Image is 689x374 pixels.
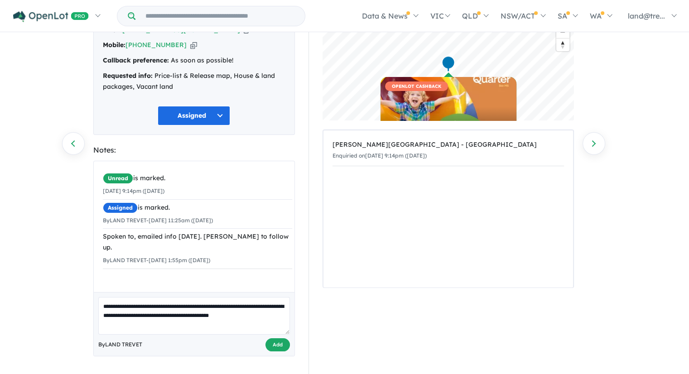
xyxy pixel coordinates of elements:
div: Spoken to, emailed info [DATE]. [PERSON_NAME] to follow up. [103,231,292,253]
div: is marked. [103,173,292,184]
button: Reset bearing to north [556,38,569,51]
canvas: Map [323,7,574,120]
strong: Mobile: [103,41,125,49]
button: Add [265,338,290,351]
small: [DATE] 9:14pm ([DATE]) [103,187,164,194]
div: [PERSON_NAME][GEOGRAPHIC_DATA] - [GEOGRAPHIC_DATA] [332,139,564,150]
button: Assigned [158,106,230,125]
strong: Email: [103,26,122,34]
span: Reset bearing to north [556,38,569,51]
span: Unread [103,173,133,184]
span: Assigned [103,202,138,213]
div: Price-list & Release map, House & land packages, Vacant land [103,71,285,92]
a: [PERSON_NAME][GEOGRAPHIC_DATA] - [GEOGRAPHIC_DATA]Enquiried on[DATE] 9:14pm ([DATE]) [332,135,564,166]
a: [EMAIL_ADDRESS][DOMAIN_NAME] [122,26,240,34]
strong: Callback preference: [103,56,169,64]
small: By LAND TREVET - [DATE] 11:25am ([DATE]) [103,217,213,224]
small: By LAND TREVET - [DATE] 1:55pm ([DATE]) [103,257,210,264]
div: Map marker [441,56,455,72]
div: Notes: [93,144,295,156]
img: Openlot PRO Logo White [13,11,89,22]
span: land@tre... [628,11,665,20]
a: [PHONE_NUMBER] [125,41,187,49]
input: Try estate name, suburb, builder or developer [137,6,303,26]
span: OPENLOT CASHBACK [385,82,448,91]
strong: Requested info: [103,72,153,80]
small: Enquiried on [DATE] 9:14pm ([DATE]) [332,152,427,159]
div: As soon as possible! [103,55,285,66]
a: OPENLOT CASHBACK [381,77,516,145]
span: By LAND TREVET [98,340,142,349]
div: is marked. [103,202,292,213]
button: Copy [190,40,197,50]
